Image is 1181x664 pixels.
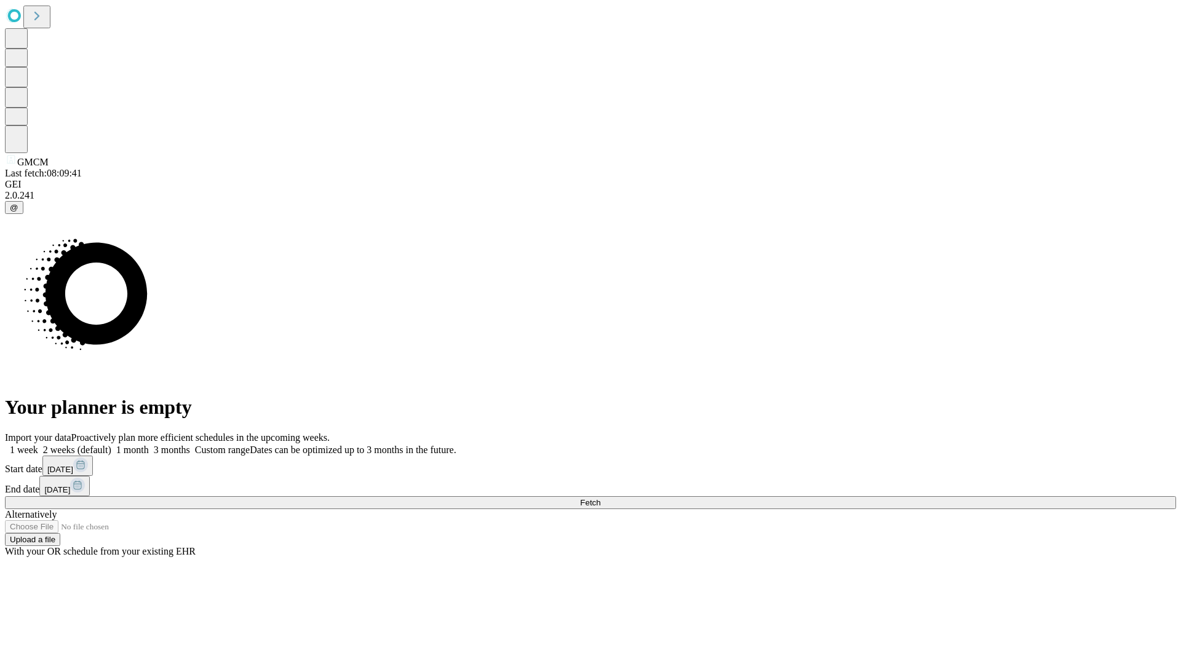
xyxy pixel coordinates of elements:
[47,465,73,474] span: [DATE]
[5,168,82,178] span: Last fetch: 08:09:41
[39,476,90,496] button: [DATE]
[5,546,196,556] span: With your OR schedule from your existing EHR
[5,179,1176,190] div: GEI
[5,496,1176,509] button: Fetch
[43,445,111,455] span: 2 weeks (default)
[44,485,70,494] span: [DATE]
[580,498,600,507] span: Fetch
[5,476,1176,496] div: End date
[10,445,38,455] span: 1 week
[42,456,93,476] button: [DATE]
[71,432,330,443] span: Proactively plan more efficient schedules in the upcoming weeks.
[5,396,1176,419] h1: Your planner is empty
[17,157,49,167] span: GMCM
[5,509,57,520] span: Alternatively
[5,190,1176,201] div: 2.0.241
[154,445,190,455] span: 3 months
[5,533,60,546] button: Upload a file
[5,432,71,443] span: Import your data
[250,445,456,455] span: Dates can be optimized up to 3 months in the future.
[5,201,23,214] button: @
[10,203,18,212] span: @
[5,456,1176,476] div: Start date
[195,445,250,455] span: Custom range
[116,445,149,455] span: 1 month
